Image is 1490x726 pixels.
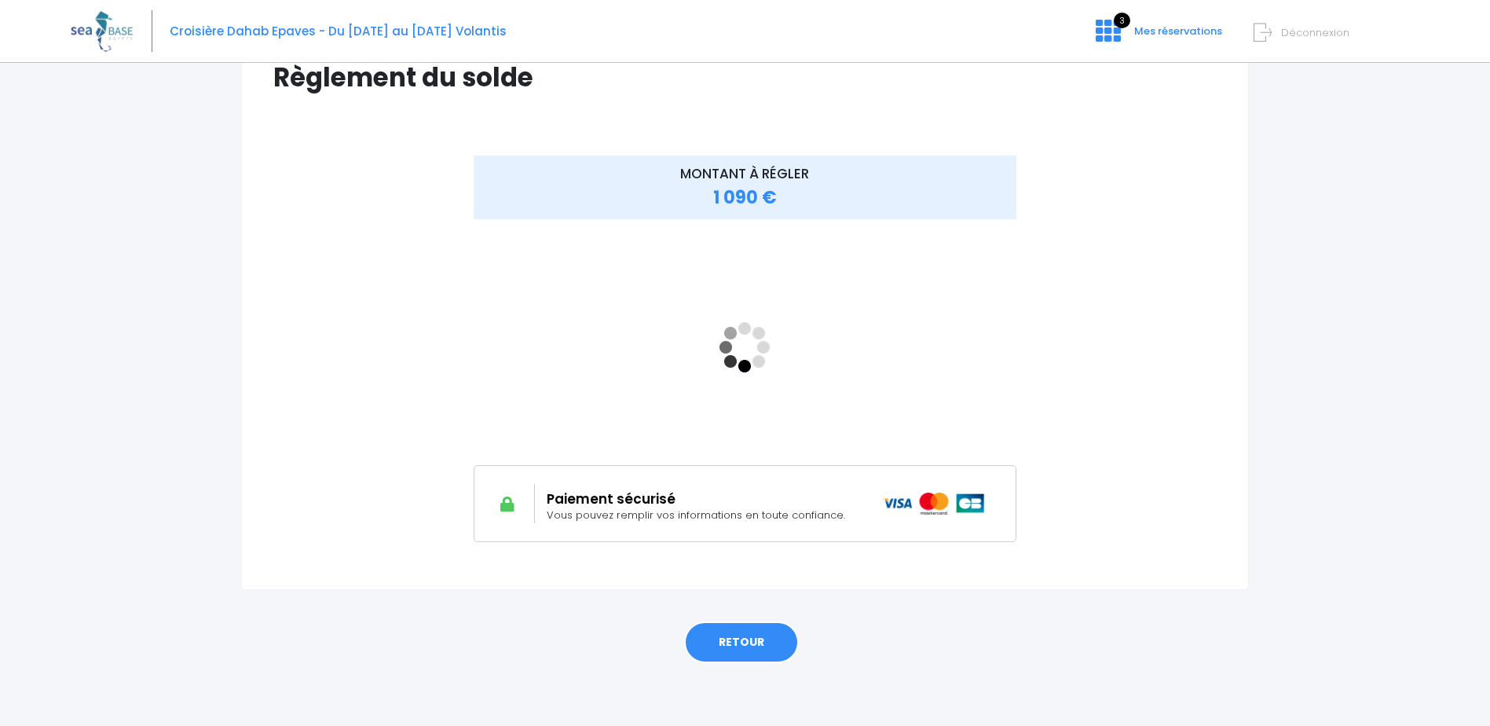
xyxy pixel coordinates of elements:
[1083,29,1232,44] a: 3 Mes réservations
[1114,13,1130,28] span: 3
[713,185,777,210] span: 1 090 €
[170,23,507,39] span: Croisière Dahab Epaves - Du [DATE] au [DATE] Volantis
[273,62,1217,93] h1: Règlement du solde
[474,229,1016,465] iframe: <!-- //required -->
[547,508,845,522] span: Vous pouvez remplir vos informations en toute confiance.
[680,164,809,183] span: MONTANT À RÉGLER
[1281,25,1349,40] span: Déconnexion
[547,491,859,507] h2: Paiement sécurisé
[684,621,799,664] a: RETOUR
[1134,24,1222,38] span: Mes réservations
[883,493,986,515] img: icons_paiement_securise@2x.png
